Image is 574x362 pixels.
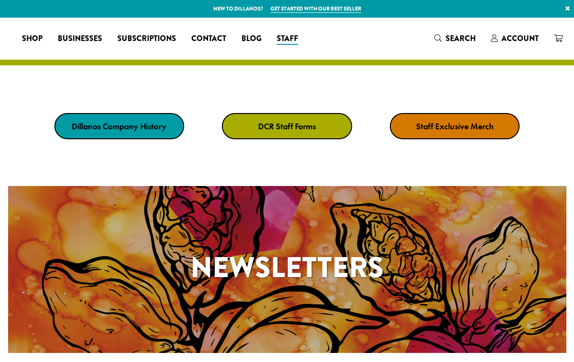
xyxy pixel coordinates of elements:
[269,31,306,46] a: Staff
[427,31,483,46] a: Search
[58,33,102,45] span: Businesses
[22,33,42,45] span: Shop
[241,33,261,45] span: Blog
[501,33,539,44] span: Account
[258,121,316,132] strong: DCR Staff Forms
[416,121,494,132] strong: Staff Exclusive Merch
[277,33,298,45] span: Staff
[271,5,361,13] a: Get started with our best seller
[8,246,566,289] h1: Newsletters
[8,186,566,353] a: Newsletters
[390,113,520,139] a: Staff Exclusive Merch
[446,33,476,44] span: Search
[222,113,352,139] a: DCR Staff Forms
[117,33,176,45] span: Subscriptions
[191,33,226,45] span: Contact
[72,121,167,132] strong: Dillanos Company History
[14,31,50,46] a: Shop
[54,113,185,139] a: Dillanos Company History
